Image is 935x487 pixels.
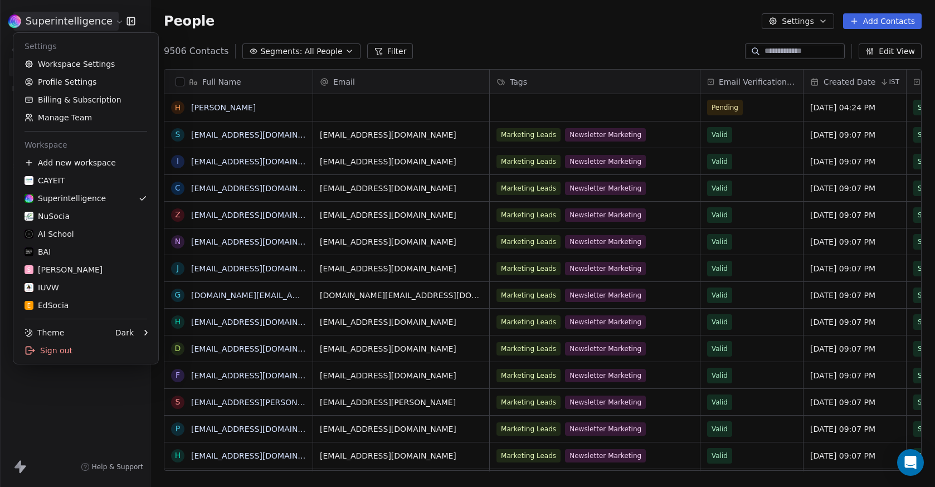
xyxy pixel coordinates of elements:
[25,247,33,256] img: bar1.webp
[25,193,106,204] div: Superintelligence
[18,136,154,154] div: Workspace
[25,264,103,275] div: [PERSON_NAME]
[18,342,154,359] div: Sign out
[18,73,154,91] a: Profile Settings
[18,37,154,55] div: Settings
[25,283,33,292] img: VedicU.png
[25,282,59,293] div: IUVW
[25,300,69,311] div: EdSocia
[25,175,65,186] div: CAYEIT
[25,228,74,240] div: AI School
[18,91,154,109] a: Billing & Subscription
[25,194,33,203] img: sinews%20copy.png
[25,246,51,257] div: BAI
[18,154,154,172] div: Add new workspace
[25,230,33,238] img: 3.png
[25,327,64,338] div: Theme
[25,212,33,221] img: LOGO_1_WB.png
[18,55,154,73] a: Workspace Settings
[115,327,134,338] div: Dark
[25,176,33,185] img: CAYEIT%20Square%20Logo.png
[27,301,31,310] span: E
[27,266,31,274] span: S
[18,109,154,126] a: Manage Team
[25,211,70,222] div: NuSocia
